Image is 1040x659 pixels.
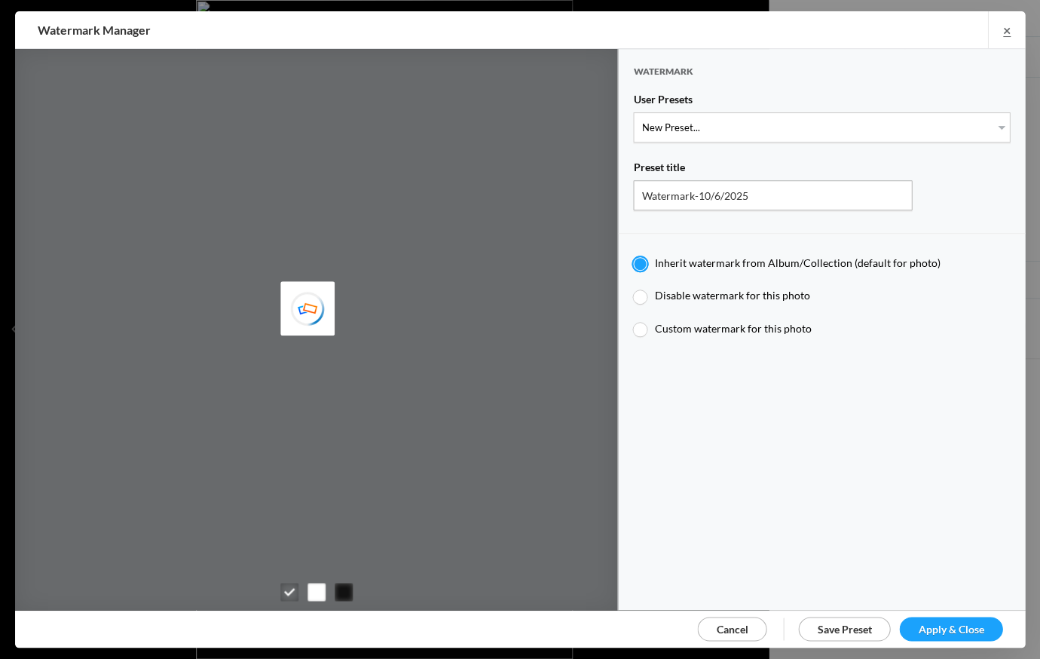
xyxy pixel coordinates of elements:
span: Custom watermark for this photo [655,322,812,335]
span: Apply & Close [918,622,983,635]
span: User Presets [633,93,692,112]
a: Cancel [697,617,766,641]
a: Save Preset [798,617,890,641]
span: Save Preset [817,622,871,635]
a: × [987,11,1025,48]
span: Disable watermark for this photo [655,289,810,302]
span: Cancel [716,622,748,635]
span: Watermark [633,66,693,90]
span: Inherit watermark from Album/Collection (default for photo) [655,256,941,269]
h2: Watermark Manager [38,11,659,49]
input: Name for your Watermark Preset [633,180,912,210]
span: Preset title [633,161,684,180]
a: Apply & Close [899,617,1002,641]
